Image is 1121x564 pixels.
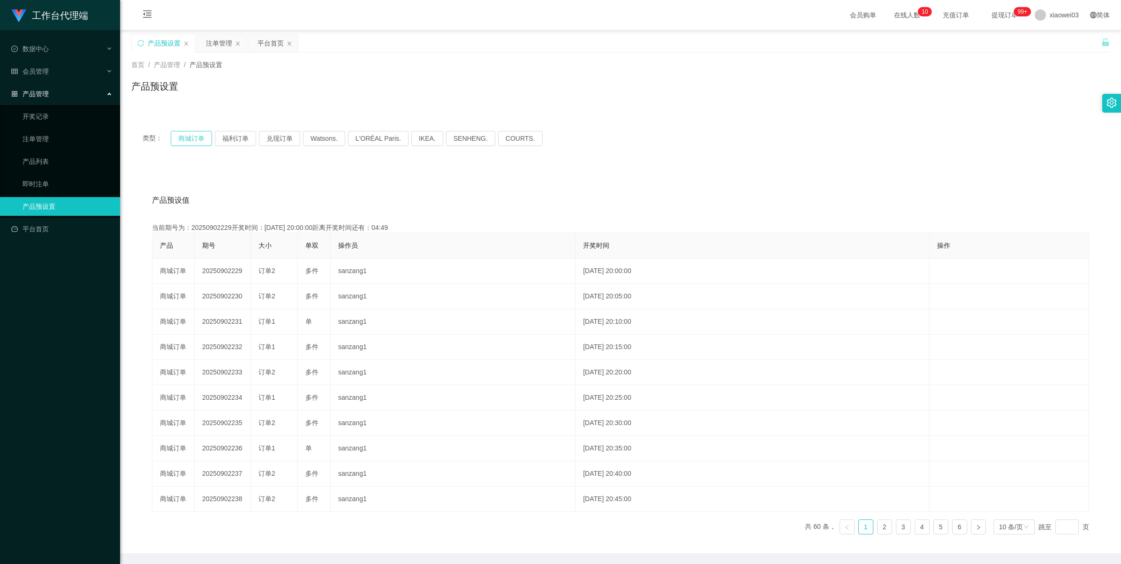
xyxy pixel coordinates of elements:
span: / [148,61,150,69]
a: 产品列表 [23,152,113,171]
span: 产品预设值 [152,195,189,206]
sup: 10 [918,7,932,16]
li: 4 [915,519,930,534]
td: 商城订单 [152,360,195,385]
a: 开奖记录 [23,107,113,126]
span: 类型： [143,131,171,146]
span: 提现订单 [987,12,1023,18]
i: 图标: setting [1106,98,1117,108]
a: 2 [878,520,892,534]
td: 20250902229 [195,259,251,284]
i: 图标: close [183,41,189,46]
td: 20250902232 [195,335,251,360]
button: Watsons. [303,131,345,146]
li: 下一页 [971,519,986,534]
td: 商城订单 [152,259,195,284]
td: 20250902234 [195,385,251,411]
span: 多件 [305,368,318,376]
span: 充值订单 [938,12,974,18]
td: 商城订单 [152,335,195,360]
i: 图标: global [1090,12,1097,18]
span: 订单2 [258,470,275,477]
button: SENHENG. [446,131,495,146]
td: sanzang1 [331,436,576,461]
a: 注单管理 [23,130,113,148]
td: sanzang1 [331,284,576,309]
span: 订单1 [258,318,275,325]
a: 5 [934,520,948,534]
td: 20250902237 [195,461,251,487]
div: 跳至 页 [1038,519,1089,534]
img: logo.9652507e.png [11,9,26,23]
td: 20250902235 [195,411,251,436]
td: [DATE] 20:15:00 [576,335,930,360]
span: 产品 [160,242,173,249]
td: sanzang1 [331,259,576,284]
span: 多件 [305,343,318,351]
div: 当前期号为：20250902229开奖时间：[DATE] 20:00:00距离开奖时间还有：04:49 [152,223,1089,233]
td: 商城订单 [152,436,195,461]
span: 单 [305,444,312,452]
a: 产品预设置 [23,197,113,216]
li: 3 [896,519,911,534]
span: 订单1 [258,394,275,401]
td: 商城订单 [152,411,195,436]
a: 3 [896,520,910,534]
td: [DATE] 20:45:00 [576,487,930,512]
div: 注单管理 [206,34,232,52]
td: [DATE] 20:35:00 [576,436,930,461]
li: 5 [933,519,948,534]
td: sanzang1 [331,461,576,487]
td: [DATE] 20:25:00 [576,385,930,411]
a: 即时注单 [23,175,113,193]
td: sanzang1 [331,360,576,385]
div: 10 条/页 [999,520,1023,534]
td: 20250902230 [195,284,251,309]
button: IKEA. [411,131,443,146]
span: 首页 [131,61,144,69]
i: 图标: close [287,41,292,46]
span: 单双 [305,242,318,249]
td: 商城订单 [152,385,195,411]
td: 商城订单 [152,284,195,309]
span: 操作 [937,242,950,249]
td: 20250902231 [195,309,251,335]
span: 在线人数 [889,12,925,18]
li: 1 [858,519,873,534]
a: 4 [915,520,929,534]
li: 6 [952,519,967,534]
span: 多件 [305,470,318,477]
h1: 工作台代理端 [32,0,88,30]
span: 多件 [305,419,318,427]
td: 20250902236 [195,436,251,461]
td: sanzang1 [331,335,576,360]
i: 图标: close [235,41,241,46]
span: 订单2 [258,495,275,503]
i: 图标: check-circle-o [11,46,18,52]
span: 订单2 [258,419,275,427]
i: 图标: sync [137,40,144,46]
td: 20250902238 [195,487,251,512]
td: [DATE] 20:00:00 [576,259,930,284]
span: 操作员 [338,242,358,249]
button: 福利订单 [215,131,256,146]
span: 多件 [305,292,318,300]
td: [DATE] 20:30:00 [576,411,930,436]
button: L'ORÉAL Paris. [348,131,409,146]
i: 图标: left [844,525,850,530]
button: 商城订单 [171,131,212,146]
td: sanzang1 [331,385,576,411]
button: COURTS. [498,131,543,146]
span: 大小 [258,242,272,249]
i: 图标: unlock [1101,38,1110,46]
a: 6 [953,520,967,534]
sup: 1057 [1014,7,1031,16]
p: 1 [922,7,925,16]
div: 产品预设置 [148,34,181,52]
li: 共 60 条， [805,519,835,534]
h1: 产品预设置 [131,79,178,93]
span: 订单1 [258,444,275,452]
td: [DATE] 20:20:00 [576,360,930,385]
span: 多件 [305,394,318,401]
i: 图标: appstore-o [11,91,18,97]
